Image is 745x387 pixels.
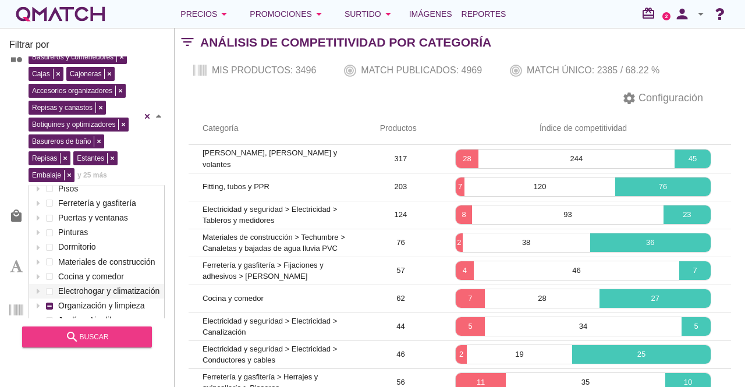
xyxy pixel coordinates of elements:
span: Electricidad y seguridad > Electricidad > Conductores y cables [203,345,337,365]
a: 2 [662,12,670,20]
a: Imágenes [405,2,457,26]
td: 57 [366,257,435,285]
span: Accesorios organizadores [29,86,115,96]
p: 46 [474,265,679,276]
span: Estantes [74,153,107,164]
p: 38 [463,237,590,248]
p: 25 [572,349,711,360]
button: Promociones [240,2,335,26]
th: Productos: Not sorted. [366,112,435,145]
label: Jardín y Aire libre [55,313,161,328]
i: arrow_drop_down [694,7,708,21]
p: 7 [679,265,711,276]
span: y 25 más [77,169,107,181]
p: 93 [472,209,663,221]
p: 7 [456,293,484,304]
i: person [670,6,694,22]
button: Precios [171,2,240,26]
i: category [9,49,23,63]
span: Botiquines y optimizadores [29,119,118,130]
button: Configuración [613,88,712,109]
label: Pinturas [55,225,161,240]
span: Materiales de construcción > Techumbre > Canaletas y bajadas de agua lluvia PVC [203,233,345,253]
label: Organización y limpieza [55,299,161,313]
div: Surtido [345,7,395,21]
label: Pisos [55,182,161,196]
span: Cajoneras [67,69,105,79]
td: 44 [366,313,435,340]
i: redeem [641,6,660,20]
p: 5 [682,321,711,332]
span: Fitting, tubos y PPR [203,182,269,191]
span: Reportes [462,7,506,21]
label: Puertas y ventanas [55,211,161,225]
span: Cocina y comedor [203,294,264,303]
p: 76 [615,181,711,193]
div: Promociones [250,7,326,21]
td: 62 [366,285,435,313]
span: Repisas [29,153,60,164]
h3: Filtrar por [9,38,165,56]
p: 28 [456,153,478,165]
div: Clear all [141,47,153,185]
td: 203 [366,173,435,201]
i: arrow_drop_down [381,7,395,21]
a: Reportes [457,2,511,26]
div: Precios [180,7,231,21]
label: Ferretería y gasfitería [55,196,161,211]
label: Cocina y comedor [55,269,161,284]
span: Ferretería y gasfitería > Fijaciones y adhesivos > [PERSON_NAME] [203,261,324,281]
p: 5 [456,321,485,332]
p: 27 [599,293,711,304]
span: Electricidad y seguridad > Electricidad > Tableros y medidores [203,205,337,225]
label: Materiales de construcción [55,255,161,269]
h2: Análisis de competitividad por Categoría [200,33,491,52]
span: Repisas y canastos [29,102,95,113]
span: Cajas [29,69,53,79]
button: Surtido [335,2,405,26]
span: Basureros y contenedores [29,52,116,62]
td: 317 [366,145,435,173]
i: search [65,330,79,344]
p: 120 [464,181,615,193]
span: Basureros de baño [29,136,94,147]
td: 76 [366,229,435,257]
i: local_mall [9,209,23,223]
i: arrow_drop_down [217,7,231,21]
span: Electricidad y seguridad > Electricidad > Canalización [203,317,337,337]
div: buscar [31,330,143,344]
p: 19 [467,349,572,360]
p: 36 [590,237,711,248]
p: 8 [456,209,472,221]
span: Configuración [636,90,703,106]
span: Imágenes [409,7,452,21]
text: 2 [665,13,668,19]
label: Dormitorio [55,240,161,254]
a: white-qmatch-logo [14,2,107,26]
button: buscar [22,326,152,347]
p: 4 [456,265,474,276]
p: 2 [456,237,463,248]
th: Categoría: Not sorted. [189,112,366,145]
p: 28 [485,293,600,304]
span: Embalaje [29,170,64,180]
td: 46 [366,340,435,368]
i: settings [622,91,636,105]
p: 45 [675,153,711,165]
span: [PERSON_NAME], [PERSON_NAME] y volantes [203,148,337,169]
i: arrow_drop_down [312,7,326,21]
p: 7 [456,181,464,193]
p: 244 [478,153,675,165]
td: 124 [366,201,435,229]
p: 34 [485,321,682,332]
p: 2 [456,349,467,360]
p: 23 [664,209,711,221]
th: Índice de competitividad: Not sorted. [435,112,731,145]
label: Electrohogar y climatización [55,284,161,299]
